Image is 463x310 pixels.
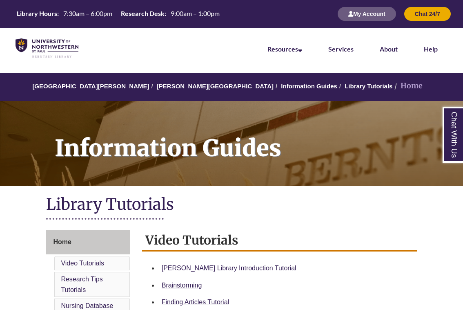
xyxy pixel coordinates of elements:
a: Finding Articles Tutorial [162,299,229,306]
span: 9:00am – 1:00pm [171,9,220,17]
a: My Account [338,10,396,17]
table: Hours Today [13,9,223,18]
a: Help [424,45,438,53]
h1: Information Guides [46,101,463,175]
a: About [380,45,398,53]
span: Home [53,238,71,245]
span: 7:30am – 6:00pm [63,9,112,17]
a: Video Tutorials [61,260,104,267]
h2: Video Tutorials [142,230,417,252]
li: Home [392,80,423,92]
a: Hours Today [13,9,223,19]
a: Library Tutorials [345,83,392,90]
a: Chat 24/7 [404,10,451,17]
a: Home [46,230,129,254]
img: UNWSP Library Logo [16,38,78,58]
th: Library Hours: [13,9,60,18]
h1: Library Tutorials [46,194,416,216]
a: [PERSON_NAME][GEOGRAPHIC_DATA] [157,83,274,90]
button: Chat 24/7 [404,7,451,21]
a: Brainstorming [162,282,202,289]
button: My Account [338,7,396,21]
a: Research Tips Tutorials [61,276,102,293]
a: [PERSON_NAME] Library Introduction Tutorial [162,265,296,272]
a: Services [328,45,354,53]
th: Research Desk: [118,9,167,18]
a: Information Guides [281,83,337,90]
a: Resources [267,45,302,53]
a: [GEOGRAPHIC_DATA][PERSON_NAME] [32,83,149,90]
